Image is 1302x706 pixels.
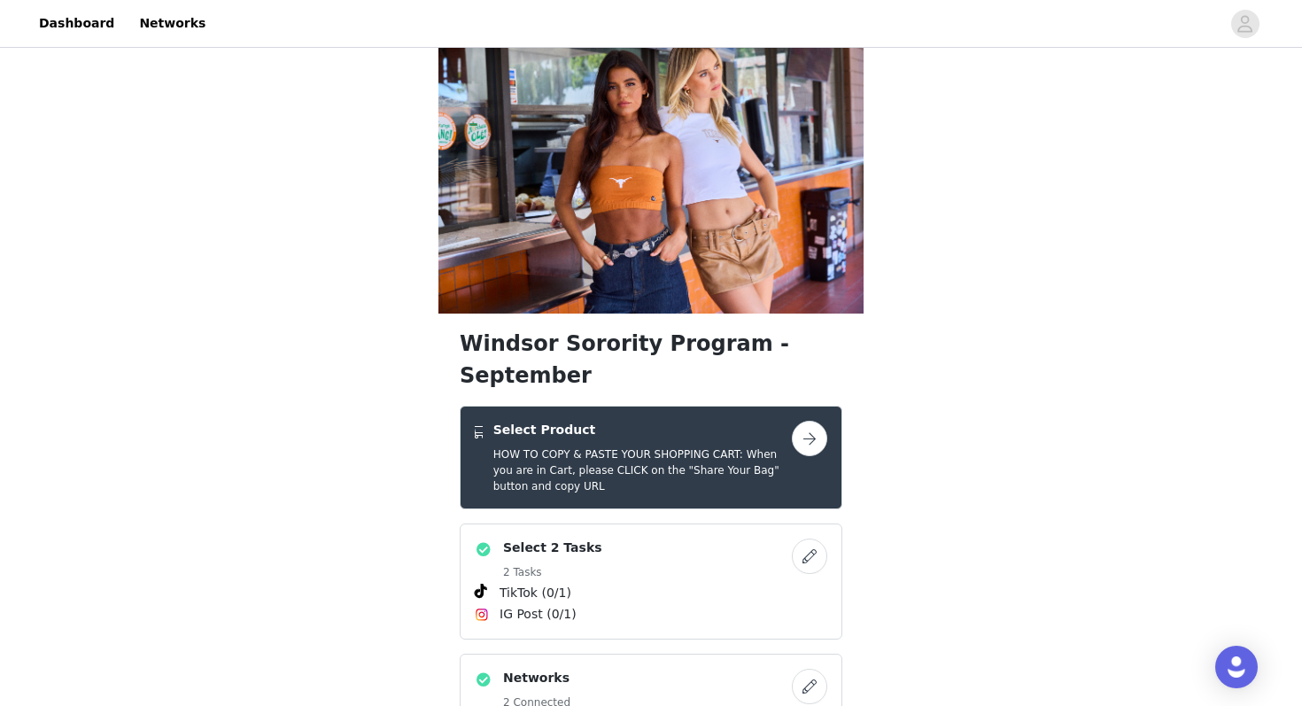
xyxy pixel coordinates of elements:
[475,608,489,622] img: Instagram Icon
[28,4,125,43] a: Dashboard
[500,605,577,624] span: IG Post (0/1)
[500,584,571,602] span: TikTok (0/1)
[1236,10,1253,38] div: avatar
[128,4,216,43] a: Networks
[493,421,792,439] h4: Select Product
[503,564,602,580] h5: 2 Tasks
[503,539,602,557] h4: Select 2 Tasks
[460,406,842,509] div: Select Product
[460,328,842,392] h1: Windsor Sorority Program - September
[460,524,842,640] div: Select 2 Tasks
[1215,646,1258,688] div: Open Intercom Messenger
[493,446,792,494] h5: HOW TO COPY & PASTE YOUR SHOPPING CART: When you are in Cart, please CLICK on the "Share Your Bag...
[438,30,864,314] img: campaign image
[503,669,570,687] h4: Networks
